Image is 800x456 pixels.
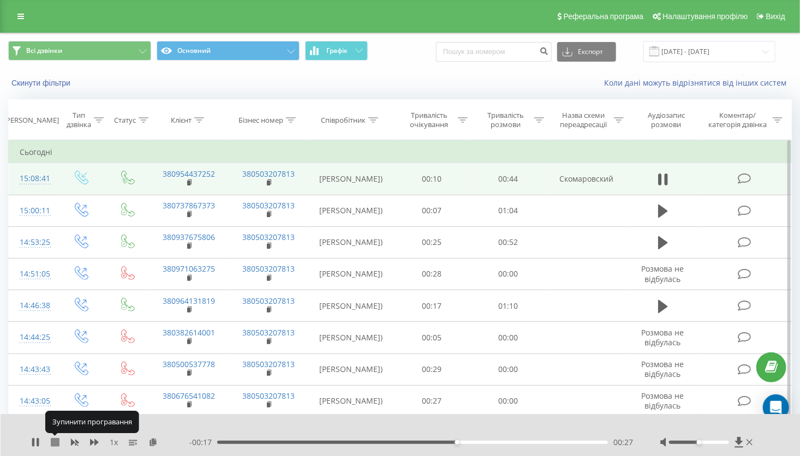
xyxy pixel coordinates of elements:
span: Розмова не відбулась [642,263,684,284]
a: 380500537778 [163,359,215,369]
td: 00:00 [470,258,547,290]
button: Експорт [557,42,616,62]
div: 15:08:41 [20,168,46,189]
td: [PERSON_NAME]) [308,258,394,290]
div: Співробітник [321,116,366,125]
span: Вихід [766,12,785,21]
a: 380937675806 [163,232,215,242]
a: 380737867373 [163,200,215,211]
div: [PERSON_NAME] [4,116,59,125]
td: 00:52 [470,226,547,258]
td: 00:00 [470,322,547,353]
span: 1 x [110,437,118,448]
td: [PERSON_NAME]) [308,290,394,322]
div: Статус [114,116,136,125]
span: Розмова не відбулась [642,359,684,379]
td: 01:04 [470,195,547,226]
div: Коментар/категорія дзвінка [706,111,770,129]
div: Назва схеми переадресації [557,111,611,129]
a: 380382614001 [163,327,215,338]
a: 380503207813 [242,232,295,242]
span: - 00:17 [189,437,217,448]
span: Графік [326,47,348,55]
div: 15:00:11 [20,200,46,221]
button: Всі дзвінки [8,41,151,61]
div: 14:43:05 [20,391,46,412]
td: [PERSON_NAME]) [308,163,394,195]
div: 14:43:43 [20,359,46,380]
a: 380971063275 [163,263,215,274]
div: 14:53:25 [20,232,46,253]
td: 00:25 [394,226,470,258]
td: [PERSON_NAME]) [308,195,394,226]
td: [PERSON_NAME]) [308,353,394,385]
div: 14:51:05 [20,263,46,285]
span: Всі дзвінки [26,46,62,55]
a: 380503207813 [242,327,295,338]
span: Розмова не відбулась [642,391,684,411]
td: 00:00 [470,385,547,417]
td: 00:05 [394,322,470,353]
div: Клієнт [171,116,192,125]
a: 380954437252 [163,169,215,179]
span: 00:27 [613,437,633,448]
div: Accessibility label [697,440,701,445]
div: Тип дзвінка [67,111,91,129]
a: 380503207813 [242,263,295,274]
span: Розмова не відбулась [642,327,684,347]
div: Зупинити програвання [45,411,139,433]
td: 00:17 [394,290,470,322]
a: Коли дані можуть відрізнятися вiд інших систем [604,77,792,88]
td: 01:10 [470,290,547,322]
div: Тривалість розмови [480,111,532,129]
td: 00:07 [394,195,470,226]
div: Аудіозапис розмови [636,111,697,129]
a: 380503207813 [242,359,295,369]
button: Основний [157,41,300,61]
div: Open Intercom Messenger [763,394,789,421]
a: 380676541082 [163,391,215,401]
a: 380503207813 [242,200,295,211]
td: 00:00 [470,353,547,385]
a: 380964131819 [163,296,215,306]
div: 14:46:38 [20,295,46,316]
td: 00:44 [470,163,547,195]
div: Accessibility label [455,440,459,445]
td: [PERSON_NAME]) [308,322,394,353]
td: 00:27 [394,385,470,417]
td: Скомаровский [547,163,626,195]
div: Тривалість очікування [404,111,455,129]
div: 14:44:25 [20,327,46,348]
div: Бізнес номер [238,116,283,125]
a: 380503207813 [242,169,295,179]
a: 380503207813 [242,296,295,306]
span: Налаштування профілю [662,12,748,21]
button: Графік [305,41,368,61]
a: 380503207813 [242,391,295,401]
button: Скинути фільтри [8,78,76,88]
input: Пошук за номером [436,42,552,62]
td: 00:10 [394,163,470,195]
td: [PERSON_NAME]) [308,226,394,258]
span: Реферальна програма [564,12,644,21]
td: 00:28 [394,258,470,290]
td: Сьогодні [9,141,792,163]
td: 00:29 [394,353,470,385]
td: [PERSON_NAME]) [308,385,394,417]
